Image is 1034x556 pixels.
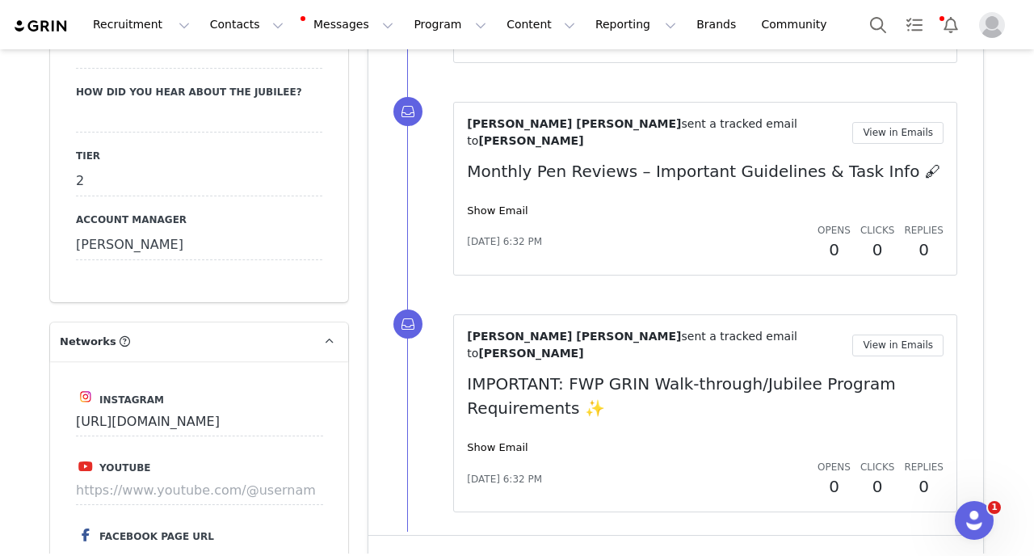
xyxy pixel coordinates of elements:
[478,347,583,360] span: [PERSON_NAME]
[818,238,851,262] h2: 0
[467,330,681,343] span: [PERSON_NAME] [PERSON_NAME]
[752,6,844,43] a: Community
[467,234,542,249] span: [DATE] 6:32 PM
[687,6,750,43] a: Brands
[586,6,686,43] button: Reporting
[497,6,585,43] button: Content
[860,238,894,262] h2: 0
[467,472,542,486] span: [DATE] 6:32 PM
[6,68,68,94] a: Verify
[76,85,322,99] label: How did you hear about the Jubilee?
[818,474,851,499] h2: 0
[860,461,894,473] span: Clicks
[467,441,528,453] a: Show Email
[904,474,944,499] h2: 0
[467,372,944,420] p: IMPORTANT: FWP GRIN Walk-through/Jubilee Program Requirements ✨
[933,6,969,43] button: Notifications
[860,6,896,43] button: Search
[969,12,1021,38] button: Profile
[200,6,293,43] button: Contacts
[904,225,944,236] span: Replies
[904,238,944,262] h2: 0
[76,476,323,505] input: https://www.youtube.com/@username
[6,6,447,155] body: The GRIN Team
[294,6,403,43] button: Messages
[76,407,323,436] input: https://www.instagram.com/username
[860,474,894,499] h2: 0
[76,149,322,163] label: Tier
[6,6,447,19] p: Hi [PERSON_NAME],
[99,531,214,542] span: Facebook Page URL
[83,6,200,43] button: Recruitment
[818,225,851,236] span: Opens
[13,13,560,31] body: Rich Text Area. Press ALT-0 for help.
[6,129,447,155] p: If you did not request this email, feel free to ignore
[76,213,322,227] label: Account Manager
[818,461,851,473] span: Opens
[76,231,322,260] div: [PERSON_NAME]
[852,122,944,144] button: View in Emails
[13,19,69,34] img: grin logo
[988,501,1001,514] span: 1
[904,461,944,473] span: Replies
[6,31,447,57] p: You’re almost done! Please click the link below to verify your email. The link expires in 1 hour.
[404,6,496,43] button: Program
[60,334,116,350] span: Networks
[467,204,528,217] a: Show Email
[467,117,681,130] span: [PERSON_NAME] [PERSON_NAME]
[478,134,583,147] span: [PERSON_NAME]
[76,167,322,196] div: 2
[6,129,420,155] span: it or contact [EMAIL_ADDRESS][DOMAIN_NAME].
[955,501,994,540] iframe: Intercom live chat
[99,462,150,474] span: Youtube
[79,390,92,403] img: instagram.svg
[979,12,1005,38] img: placeholder-profile.jpg
[897,6,932,43] a: Tasks
[99,394,164,406] span: Instagram
[852,335,944,356] button: View in Emails
[467,159,944,183] p: Monthly Pen Reviews – Important Guidelines & Task Info 🖋
[860,225,894,236] span: Clicks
